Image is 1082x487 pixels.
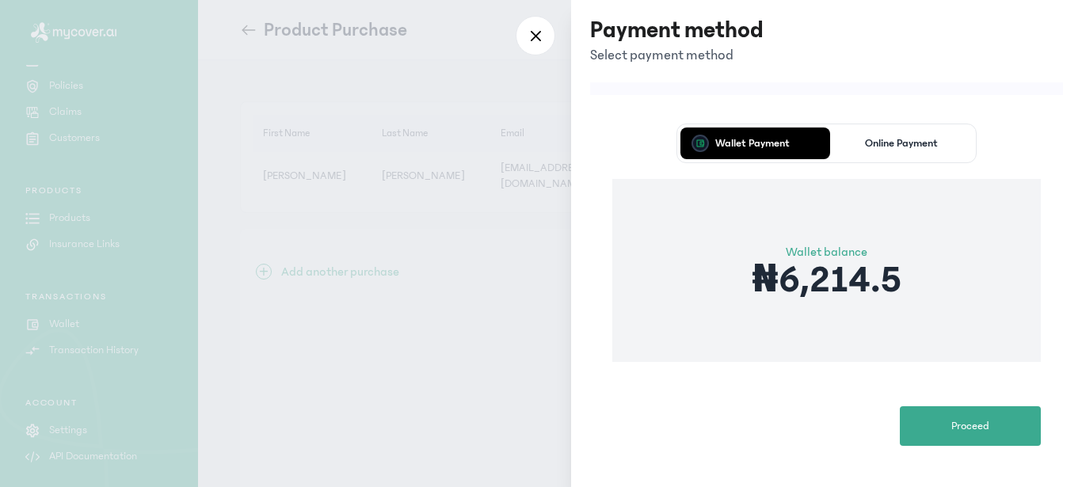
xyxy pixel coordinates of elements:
[752,261,901,299] p: ₦6,214.5
[715,138,790,149] p: Wallet Payment
[830,127,973,159] button: Online Payment
[951,418,989,435] span: Proceed
[900,406,1041,446] button: Proceed
[590,44,764,67] p: Select payment method
[865,138,938,149] p: Online Payment
[752,242,901,261] p: Wallet balance
[590,16,764,44] h3: Payment method
[680,127,824,159] button: Wallet Payment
